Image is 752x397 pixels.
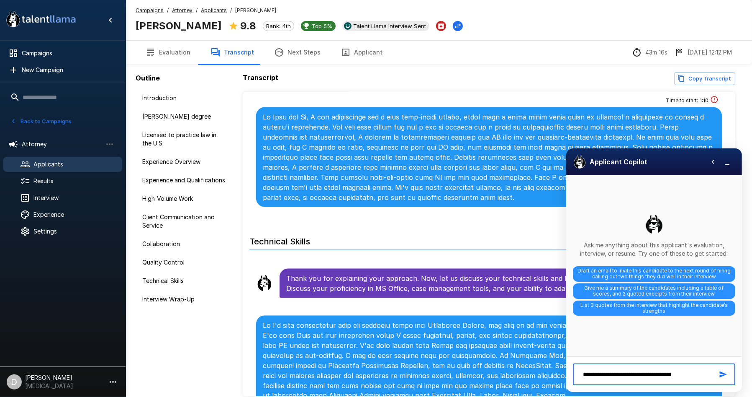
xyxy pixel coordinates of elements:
div: Collaboration [136,236,233,252]
img: llama_clean.png [256,275,273,292]
p: 43m 16s [645,48,667,57]
span: Top 5% [308,23,336,29]
span: / [196,6,198,15]
span: Give me a summary of the candidates including a table of scores, and 2 quoted excerpts from their... [573,283,735,299]
p: Ask me anything about this applicant's evaluation, interview, or resume. Try one of these to get ... [573,241,735,258]
b: Outline [136,74,160,82]
div: Licensed to practice law in the U.S. [136,127,233,151]
p: Lo Ipsu dol Si, A con adipiscinge sed d eius temp-incidi utlabo, etdol magn a enima minim venia q... [263,112,715,202]
u: Campaigns [136,7,164,13]
b: 9.8 [240,20,256,32]
b: [PERSON_NAME] [136,20,222,32]
div: Client Communication and Service [136,210,233,233]
span: Technical Skills [142,277,226,285]
div: Quality Control [136,255,233,270]
div: The time between starting and completing the interview [632,47,667,57]
p: [DATE] 12:12 PM [688,48,732,57]
div: Experience and Qualifications [136,173,233,188]
button: Archive Applicant [436,21,446,31]
span: Time to start : [666,96,698,105]
div: Interview Wrap-Up [136,292,233,307]
img: logo_glasses@2x.png [644,214,664,234]
button: Copy transcript [674,72,735,85]
p: Thank you for explaining your approach. Now, let us discuss your technical skills and how you use... [286,273,715,293]
div: [PERSON_NAME] degree [136,109,233,124]
button: Next Steps [264,41,331,64]
div: High-Volume Work [136,191,233,206]
span: / [167,6,169,15]
img: logo_glasses@2x.png [573,155,586,169]
span: / [230,6,232,15]
img: ukg_logo.jpeg [344,22,352,30]
button: Transcript [200,41,264,64]
span: Experience and Qualifications [142,176,226,184]
span: Experience Overview [142,158,226,166]
div: Experience Overview [136,154,233,169]
span: Introduction [142,94,226,102]
div: The date and time when the interview was completed [674,47,732,57]
div: Introduction [136,91,233,106]
span: [PERSON_NAME] [235,6,276,15]
span: Collaboration [142,240,226,248]
span: 1 : 10 [700,96,708,105]
b: Transcript [243,73,278,82]
span: Client Communication and Service [142,213,226,230]
span: List 3 quotes from the interview that highlight the candidate’s strengths [573,301,735,316]
u: Applicants [201,7,227,13]
div: View profile in UKG [342,21,429,31]
span: Rank: 4th [263,23,294,29]
button: Change Stage [453,21,463,31]
span: Interview Wrap-Up [142,295,226,304]
div: This answer took longer than usual and could be a sign of cheating [710,96,719,106]
span: Licensed to practice law in the U.S. [142,131,226,148]
h6: Technical Skills [249,228,729,250]
span: High-Volume Work [142,195,226,203]
u: Attorney [172,7,192,13]
span: Talent Llama Interview Sent [350,23,429,29]
span: Draft an email to invite this candidate to the next round of hiring calling out two things they d... [573,266,735,282]
h6: Applicant Copilot [590,156,647,168]
span: [PERSON_NAME] degree [142,112,226,121]
span: Quality Control [142,258,226,267]
button: Evaluation [136,41,200,64]
div: Technical Skills [136,273,233,288]
button: Applicant [331,41,393,64]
